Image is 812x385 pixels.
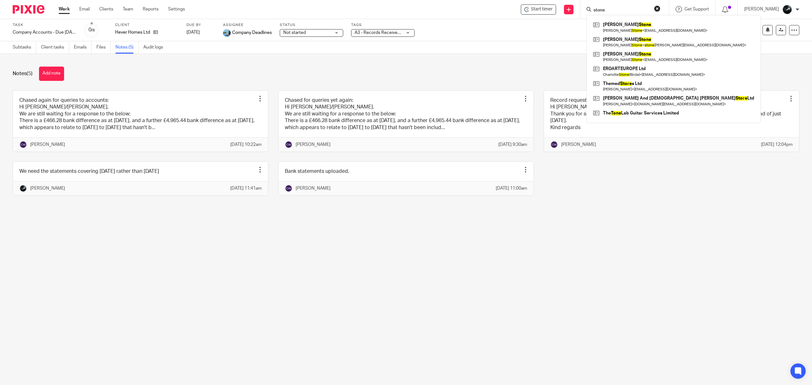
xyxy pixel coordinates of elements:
[123,6,133,12] a: Team
[187,23,215,28] label: Due by
[230,141,262,148] p: [DATE] 10:22am
[41,41,69,54] a: Client tasks
[744,6,779,12] p: [PERSON_NAME]
[115,41,139,54] a: Notes (5)
[115,23,179,28] label: Client
[223,29,231,37] img: 1000002133.jpg
[19,141,27,148] img: svg%3E
[351,23,415,28] label: Tags
[13,5,44,14] img: Pixie
[13,23,76,28] label: Task
[232,29,272,36] span: Company Deadlines
[654,5,660,12] button: Clear
[498,141,527,148] p: [DATE] 9:30am
[280,23,343,28] label: Status
[13,41,36,54] a: Subtasks
[13,29,76,36] div: Company Accounts - Due 1st May 2023 Onwards
[30,141,65,148] p: [PERSON_NAME]
[496,185,527,192] p: [DATE] 11:00am
[79,6,90,12] a: Email
[96,41,111,54] a: Files
[30,185,65,192] p: [PERSON_NAME]
[593,8,650,13] input: Search
[561,141,596,148] p: [PERSON_NAME]
[296,185,331,192] p: [PERSON_NAME]
[684,7,709,11] span: Get Support
[91,29,95,32] small: /8
[39,67,64,81] button: Add note
[88,26,95,34] div: 0
[285,141,292,148] img: svg%3E
[99,6,113,12] a: Clients
[13,70,33,77] h1: Notes
[761,141,793,148] p: [DATE] 12:04pm
[59,6,70,12] a: Work
[296,141,331,148] p: [PERSON_NAME]
[13,29,76,36] div: Company Accounts - Due [DATE] Onwards
[550,141,558,148] img: svg%3E
[19,185,27,192] img: 1000002122.jpg
[223,23,272,28] label: Assignee
[143,41,168,54] a: Audit logs
[521,4,556,15] div: Hever Homes Ltd - Company Accounts - Due 1st May 2023 Onwards
[143,6,159,12] a: Reports
[782,4,792,15] img: 1000002122.jpg
[187,30,200,35] span: [DATE]
[531,6,553,13] span: Start timer
[230,185,262,192] p: [DATE] 11:41am
[115,29,150,36] p: Hever Homes Ltd
[285,185,292,192] img: svg%3E
[355,30,407,35] span: A3 - Records Received + 2
[283,30,306,35] span: Not started
[27,71,33,76] span: (5)
[74,41,92,54] a: Emails
[168,6,185,12] a: Settings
